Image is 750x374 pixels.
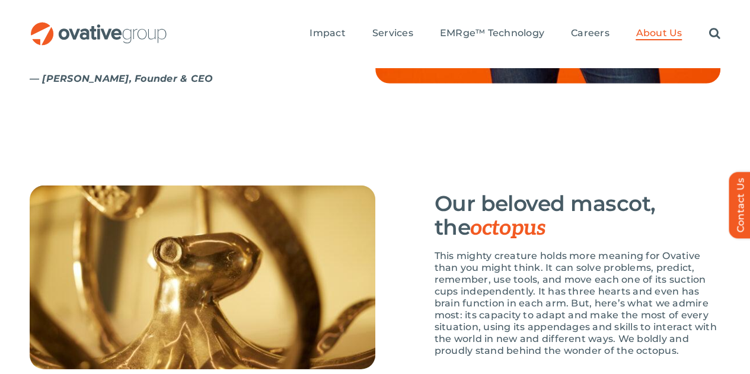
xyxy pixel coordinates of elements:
a: Search [708,27,720,40]
nav: Menu [309,15,720,53]
span: Careers [571,27,609,39]
a: Services [372,27,413,40]
span: EMRge™ Technology [440,27,544,39]
span: About Us [636,27,682,39]
h3: Our beloved mascot, the [435,191,721,240]
a: EMRge™ Technology [440,27,544,40]
img: About_Us_-_Octopus[1] [30,186,375,369]
span: Impact [309,27,345,39]
a: Careers [571,27,609,40]
strong: — [PERSON_NAME], Founder & CEO [30,73,213,84]
a: OG_Full_horizontal_RGB [30,21,168,32]
a: About Us [636,27,682,40]
span: octopus [470,215,545,241]
span: Services [372,27,413,39]
p: This mighty creature holds more meaning for Ovative than you might think. It can solve problems, ... [435,250,721,357]
a: Impact [309,27,345,40]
